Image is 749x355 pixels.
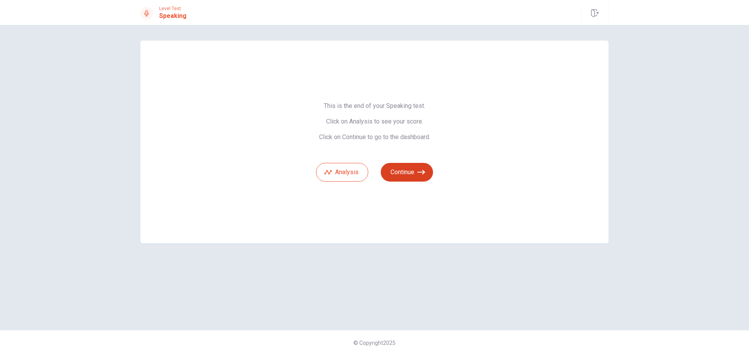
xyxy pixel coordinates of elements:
[316,163,368,182] button: Analysis
[316,102,433,141] span: This is the end of your Speaking test. Click on Analysis to see your score. Click on Continue to ...
[159,11,186,21] h1: Speaking
[381,163,433,182] button: Continue
[159,6,186,11] span: Level Test
[353,340,396,346] span: © Copyright 2025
